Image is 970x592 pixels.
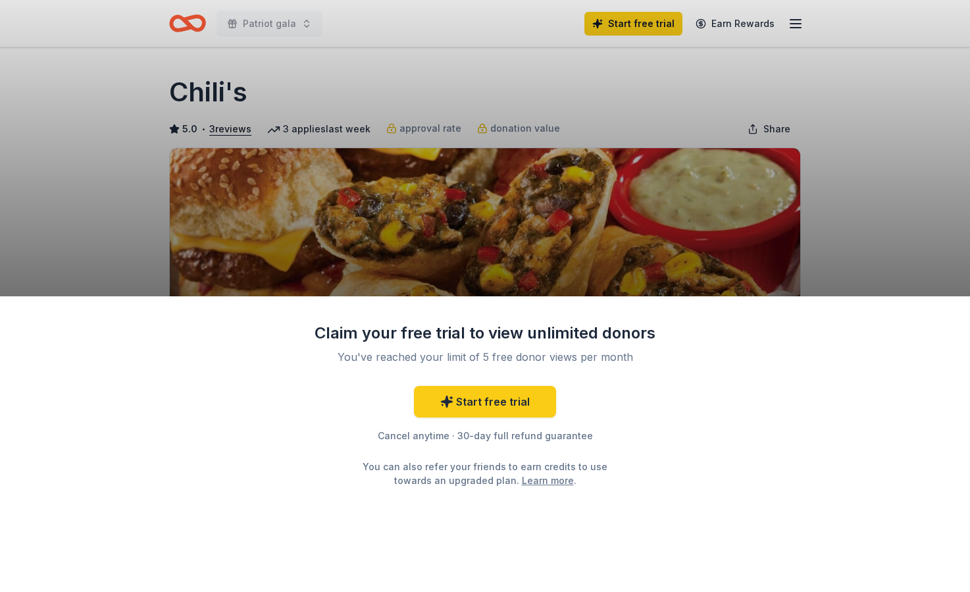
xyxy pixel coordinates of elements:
div: Claim your free trial to view unlimited donors [314,323,656,344]
div: You've reached your limit of 5 free donor views per month [330,349,640,365]
a: Learn more [522,473,574,487]
div: You can also refer your friends to earn credits to use towards an upgraded plan. . [351,460,619,487]
a: Start free trial [414,386,556,417]
div: Cancel anytime · 30-day full refund guarantee [314,428,656,444]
